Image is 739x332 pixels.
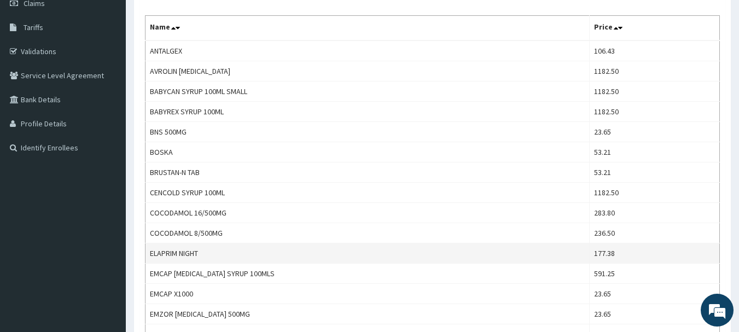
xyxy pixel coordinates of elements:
[589,203,719,223] td: 283.80
[63,97,151,208] span: We're online!
[146,183,590,203] td: CENCOLD SYRUP 100ML
[589,264,719,284] td: 591.25
[589,243,719,264] td: 177.38
[146,142,590,162] td: BOSKA
[589,162,719,183] td: 53.21
[589,16,719,41] th: Price
[57,61,184,75] div: Chat with us now
[24,22,43,32] span: Tariffs
[589,183,719,203] td: 1182.50
[146,61,590,81] td: AVROLIN [MEDICAL_DATA]
[589,40,719,61] td: 106.43
[179,5,206,32] div: Minimize live chat window
[589,122,719,142] td: 23.65
[146,223,590,243] td: COCODAMOL 8/500MG
[146,81,590,102] td: BABYCAN SYRUP 100ML SMALL
[146,102,590,122] td: BABYREX SYRUP 100ML
[589,284,719,304] td: 23.65
[146,16,590,41] th: Name
[146,304,590,324] td: EMZOR [MEDICAL_DATA] 500MG
[146,162,590,183] td: BRUSTAN-N TAB
[146,203,590,223] td: COCODAMOL 16/500MG
[5,218,208,257] textarea: Type your message and hit 'Enter'
[589,81,719,102] td: 1182.50
[589,61,719,81] td: 1182.50
[146,264,590,284] td: EMCAP [MEDICAL_DATA] SYRUP 100MLS
[20,55,44,82] img: d_794563401_company_1708531726252_794563401
[589,102,719,122] td: 1182.50
[146,243,590,264] td: ELAPRIM NIGHT
[589,304,719,324] td: 23.65
[146,122,590,142] td: BNS 500MG
[589,142,719,162] td: 53.21
[589,223,719,243] td: 236.50
[146,40,590,61] td: ANTALGEX
[146,284,590,304] td: EMCAP X1000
